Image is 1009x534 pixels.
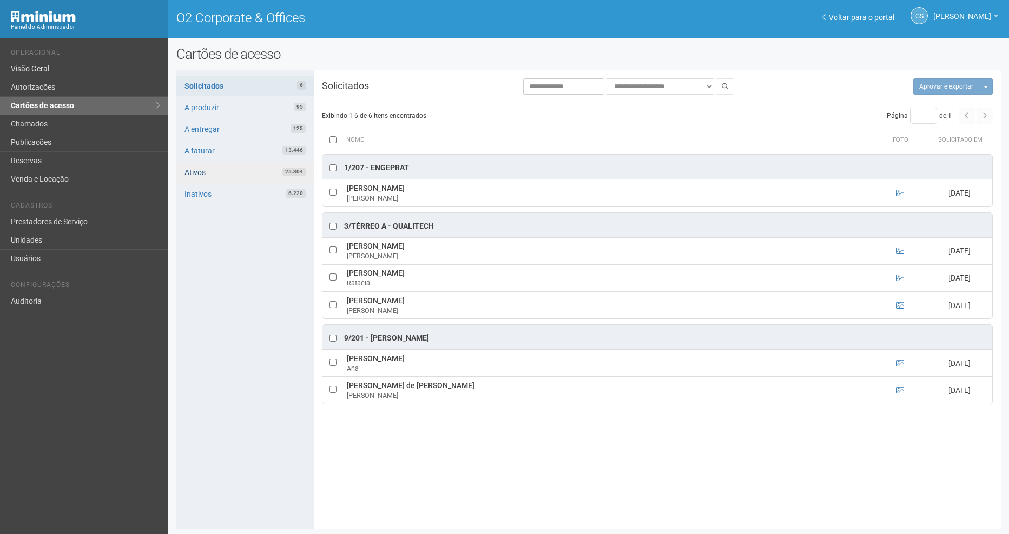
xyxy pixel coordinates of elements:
[11,49,160,60] li: Operacional
[344,350,873,377] td: [PERSON_NAME]
[948,359,971,368] span: [DATE]
[347,278,870,288] div: Rafaela
[822,13,894,22] a: Voltar para o portal
[11,11,76,22] img: Minium
[896,189,904,197] a: Ver foto
[347,364,870,373] div: Ana
[176,141,314,161] a: A faturar13.446
[344,237,873,264] td: [PERSON_NAME]
[896,273,904,282] a: Ver foto
[344,264,873,291] td: [PERSON_NAME]
[11,22,160,32] div: Painel do Administrador
[948,246,971,255] span: [DATE]
[297,81,306,90] span: 6
[291,124,306,133] span: 125
[896,386,904,395] a: Ver foto
[948,273,971,282] span: [DATE]
[948,301,971,310] span: [DATE]
[347,391,870,401] div: [PERSON_NAME]
[874,129,928,151] th: Foto
[344,221,434,232] div: 3/TÉRREO A - Qualitech
[176,184,314,204] a: Inativos6.220
[344,163,409,173] div: 1/207 - ENGEPRAT
[933,2,991,21] span: Gabriela Souza
[887,112,952,119] span: Página de 1
[176,97,314,118] a: A produzir95
[933,14,998,22] a: [PERSON_NAME]
[948,386,971,395] span: [DATE]
[347,306,870,316] div: [PERSON_NAME]
[294,103,306,111] span: 95
[176,46,1001,62] h2: Cartões de acesso
[948,189,971,197] span: [DATE]
[286,189,306,198] span: 6.220
[11,202,160,213] li: Cadastros
[896,359,904,368] a: Ver foto
[896,301,904,310] a: Ver foto
[344,333,429,344] div: 9/201 - [PERSON_NAME]
[176,119,314,139] a: A entregar125
[344,377,873,404] td: [PERSON_NAME] de [PERSON_NAME]
[176,76,314,96] a: Solicitados6
[344,129,874,151] th: Nome
[282,146,306,155] span: 13.446
[344,291,873,318] td: [PERSON_NAME]
[344,179,873,206] td: [PERSON_NAME]
[347,251,870,261] div: [PERSON_NAME]
[176,11,581,25] h1: O2 Corporate & Offices
[938,136,982,143] span: Solicitado em
[11,281,160,292] li: Configurações
[314,81,428,91] h3: Solicitados
[322,112,426,119] span: Exibindo 1-6 de 6 itens encontrados
[347,193,870,203] div: [PERSON_NAME]
[911,7,928,24] a: GS
[282,168,306,176] span: 25.304
[176,162,314,183] a: Ativos25.304
[896,246,904,255] a: Ver foto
